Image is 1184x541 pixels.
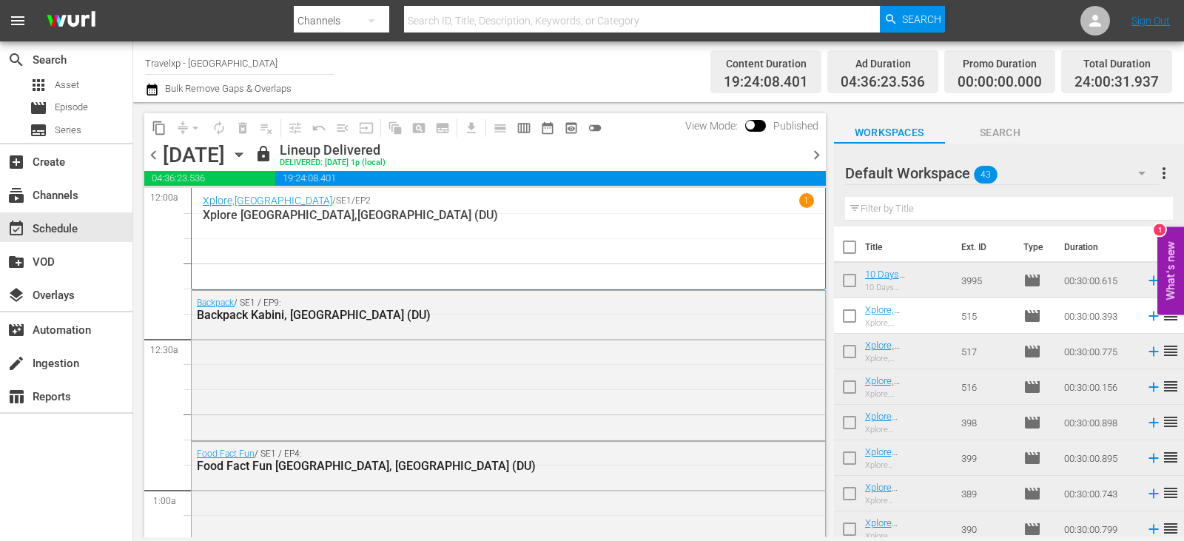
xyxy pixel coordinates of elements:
td: 398 [955,405,1017,440]
span: VOD [7,253,25,271]
div: / SE1 / EP4: [197,448,741,473]
div: [DATE] [163,143,225,167]
div: Food Fact Fun [GEOGRAPHIC_DATA], [GEOGRAPHIC_DATA] (DU) [197,459,741,473]
button: more_vert [1155,155,1173,191]
td: 389 [955,476,1017,511]
td: 399 [955,440,1017,476]
td: 00:30:00.393 [1058,298,1140,334]
th: Ext. ID [952,226,1015,268]
p: / [332,195,336,206]
svg: Add to Schedule [1146,450,1162,466]
svg: Add to Schedule [1146,379,1162,395]
span: Episode [1023,485,1041,503]
span: 04:36:23.536 [841,74,925,91]
td: 00:30:00.775 [1058,334,1140,369]
a: Sign Out [1131,15,1170,27]
div: DELIVERED: [DATE] 1p (local) [280,158,386,168]
a: Xplore,[GEOGRAPHIC_DATA] [203,195,332,206]
div: Ad Duration [841,53,925,74]
span: reorder [1162,306,1180,324]
span: Bulk Remove Gaps & Overlaps [163,83,292,94]
span: Published [766,120,826,132]
svg: Add to Schedule [1146,521,1162,537]
button: Open Feedback Widget [1157,226,1184,315]
span: 04:36:23.536 [144,171,275,186]
span: 43 [974,159,998,190]
span: preview_outlined [564,121,579,135]
span: Update Metadata from Key Asset [354,116,378,140]
span: Episode [55,100,88,115]
span: lock [255,145,272,163]
span: date_range_outlined [540,121,555,135]
span: Reports [7,388,25,406]
span: Fill episodes with ad slates [331,116,354,140]
td: 00:30:00.743 [1058,476,1140,511]
span: reorder [1162,484,1180,502]
span: Refresh All Search Blocks [378,113,407,142]
svg: Add to Schedule [1146,272,1162,289]
span: 19:24:08.401 [275,171,826,186]
span: Automation [7,321,25,339]
span: Copy Lineup [147,116,171,140]
span: Create [7,153,25,171]
span: Series [55,123,81,138]
td: 3995 [955,263,1017,298]
a: Xplore [GEOGRAPHIC_DATA],[GEOGRAPHIC_DATA] (DU) [865,482,947,537]
span: reorder [1162,448,1180,466]
th: Duration [1055,226,1144,268]
a: Xplore,[GEOGRAPHIC_DATA] 3,[GEOGRAPHIC_DATA] (DU) [865,340,947,395]
td: 00:30:00.895 [1058,440,1140,476]
span: reorder [1162,342,1180,360]
span: Ingestion [7,354,25,372]
span: Download as CSV [454,113,483,142]
a: Xplore [GEOGRAPHIC_DATA],[GEOGRAPHIC_DATA] (DU) [865,446,947,502]
span: Loop Content [207,116,231,140]
span: reorder [1162,377,1180,395]
div: / SE1 / EP9: [197,298,741,322]
span: content_copy [152,121,166,135]
span: Overlays [7,286,25,304]
div: Xplore [GEOGRAPHIC_DATA],[GEOGRAPHIC_DATA] [865,531,949,541]
span: Episode [1023,520,1041,538]
span: Month Calendar View [536,116,559,140]
p: Xplore [GEOGRAPHIC_DATA],[GEOGRAPHIC_DATA] (DU) [203,208,814,222]
span: Episode [1023,414,1041,431]
td: 516 [955,369,1017,405]
th: Type [1015,226,1055,268]
span: 19:24:08.401 [724,74,808,91]
div: 10 Days [GEOGRAPHIC_DATA] [GEOGRAPHIC_DATA] [865,283,949,292]
span: Schedule [7,220,25,238]
span: Channels [7,187,25,204]
span: Revert to Primary Episode [307,116,331,140]
td: 515 [955,298,1017,334]
p: SE1 / [336,195,355,206]
svg: Add to Schedule [1146,343,1162,360]
span: Episode [30,99,47,117]
span: 00:00:00.000 [958,74,1042,91]
div: Total Duration [1074,53,1159,74]
div: Lineup Delivered [280,142,386,158]
span: reorder [1162,413,1180,431]
span: 24 hours Lineup View is OFF [583,116,607,140]
div: 1 [1154,224,1165,235]
span: Select an event to delete [231,116,255,140]
span: Create Series Block [431,116,454,140]
svg: Add to Schedule [1146,414,1162,431]
p: 1 [804,195,809,206]
span: Day Calendar View [483,113,512,142]
button: Search [880,6,945,33]
a: Xplore,[GEOGRAPHIC_DATA] 2,[GEOGRAPHIC_DATA] (DU) [865,375,947,431]
span: Customize Events [278,113,307,142]
td: 517 [955,334,1017,369]
span: Asset [30,76,47,94]
a: Backpack [197,298,234,308]
span: View Mode: [678,120,745,132]
span: Clear Lineup [255,116,278,140]
div: Default Workspace [845,152,1160,194]
span: Episode [1023,378,1041,396]
span: Toggle to switch from Published to Draft view. [745,120,756,130]
div: Xplore [GEOGRAPHIC_DATA],[GEOGRAPHIC_DATA] [865,460,949,470]
td: 00:30:00.615 [1058,263,1140,298]
svg: Add to Schedule [1146,308,1162,324]
div: Promo Duration [958,53,1042,74]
